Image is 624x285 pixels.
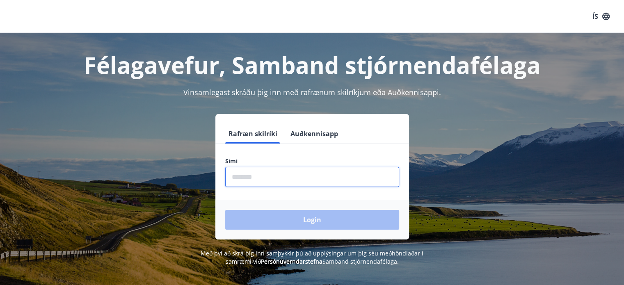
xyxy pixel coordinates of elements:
[588,9,614,24] button: ÍS
[287,124,341,144] button: Auðkennisapp
[183,87,441,97] span: Vinsamlegast skráðu þig inn með rafrænum skilríkjum eða Auðkennisappi.
[27,49,598,80] h1: Félagavefur, Samband stjórnendafélaga
[261,258,322,265] a: Persónuverndarstefna
[225,157,399,165] label: Sími
[225,124,281,144] button: Rafræn skilríki
[201,249,423,265] span: Með því að skrá þig inn samþykkir þú að upplýsingar um þig séu meðhöndlaðar í samræmi við Samband...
